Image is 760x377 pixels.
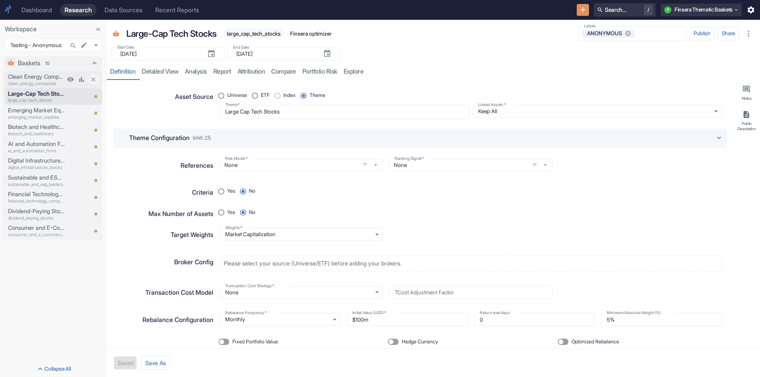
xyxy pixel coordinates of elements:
button: Collapse Sidebar [93,24,104,35]
label: Minimum Absolute Weight (%) [607,310,661,316]
label: Start Date [117,44,135,50]
button: Search.../ [594,3,656,17]
p: Baskets [18,59,40,68]
div: Dashboard [21,6,52,14]
div: Theme Configurationlimit: 25 [113,129,727,148]
label: Return lead days [480,310,510,316]
p: Max Number of Assets [148,209,213,219]
a: Biotech and Healthcarebiotech_and_healthcare [8,123,65,137]
p: References [180,161,213,171]
p: Criteria [192,188,213,197]
p: sustainable_and_esg_leaders [8,181,65,188]
span: Optimized Rebalance [572,338,619,346]
a: Sustainable and ESG Leaderssustainable_and_esg_leaders [8,173,65,188]
a: Data Sources [100,4,147,16]
p: Asset Source [175,92,213,102]
label: Theme [225,102,240,108]
span: ETF [261,92,270,99]
div: resource tabs [107,64,760,80]
div: position [220,90,332,102]
label: Weights [225,225,242,231]
p: biotech_and_healthcare [8,131,65,137]
div: Recent Reports [155,6,199,14]
a: Digital Infrastructure Stocksdigital_infrastructure_stocks [8,156,65,171]
div: None [220,286,383,299]
div: Market Capitalization [220,228,383,241]
div: Data Sources [104,6,142,14]
button: open filters [360,160,370,169]
textarea: Large Cap Tech Stocks [225,108,464,116]
div: ANONYMOUS [582,30,635,38]
div: Definition [110,68,135,76]
p: Biotech and Healthcare [8,123,65,131]
div: Testing - Anonymous [5,39,102,51]
div: Research [65,6,92,14]
a: Large-Cap Tech Stockslarge_cap_tech_stocks [8,89,65,104]
span: large_cap_tech_stocks [224,30,284,37]
label: End Date [233,44,249,50]
span: Index [283,92,296,99]
p: Rebalance Configuration [142,315,213,325]
span: 10 [42,60,52,67]
a: Dashboard [17,4,57,16]
p: Transaction Cost Model [145,288,213,297]
span: Universe [227,92,247,99]
p: clean_energy_companies [8,80,65,87]
svg: Close item [90,76,97,83]
p: large_cap_tech_stocks [8,97,65,104]
input: yyyy-mm-dd [236,47,317,61]
p: Clean Energy Companies [8,72,65,81]
a: Clean Energy Companiesclean_energy_companies [8,72,65,87]
button: Collapse All [2,363,105,375]
p: ai_and_automation_firms [8,148,65,154]
div: Baskets10 [3,56,102,70]
button: FFinsera Thematic Baskets [661,4,742,16]
p: AI and Automation Firms [8,140,65,148]
a: Emerging Market Equitiesemerging_market_equities [8,106,65,120]
p: Consumer and E-Commerce Businesses [8,224,65,232]
a: report [210,64,234,80]
a: Dividend-Paying Stocksdividend_paying_stocks [8,207,65,221]
label: Rebalance Frequency [225,310,266,316]
span: Hedge Currency [402,338,438,346]
p: Theme Configuration [129,133,190,143]
label: Ranking Signal [395,155,424,161]
a: Consumer and E-Commerce Businessesconsumer_and_e_commerce_businesses [8,224,65,238]
a: compare [268,64,299,80]
div: Large-Cap Tech Stocks [124,25,219,43]
label: Linked Assets [478,102,505,108]
div: F [664,6,671,13]
a: View Preview [65,74,76,85]
span: No [249,209,255,216]
button: edit [78,40,89,51]
p: consumer_and_e_commerce_businesses [8,231,65,238]
span: Basket [112,30,120,39]
p: Digital Infrastructure Stocks [8,156,65,165]
p: digital_infrastructure_stocks [8,164,65,171]
span: limit: 25 [193,135,211,141]
a: Financial Technology Companiesfinancial_technology_companies [8,190,65,204]
p: financial_technology_companies [8,198,65,205]
button: Notes [735,82,758,104]
span: Fixed Portfolio Value [232,338,278,346]
span: Yes [227,209,235,216]
label: Risk Model [225,155,247,161]
div: Monthly [220,313,340,326]
a: Research [60,4,97,16]
button: open filters [530,160,539,169]
div: Public Description [736,121,757,131]
p: Target Weights [171,230,213,240]
div: Keep All [473,105,722,117]
p: Broker Config [174,258,213,267]
a: detailed view [139,64,182,80]
button: New Resource [577,4,589,16]
a: Explore [340,64,367,80]
p: Workspace [5,25,102,34]
p: Please select your source (Universe/ETF) before adding your brokers. [224,259,401,268]
input: yyyy-mm-dd [120,47,201,61]
p: Large-Cap Tech Stocks [126,27,217,40]
span: Yes [227,188,235,195]
div: position [220,207,262,219]
a: analysis [182,64,210,80]
div: position [220,186,262,197]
